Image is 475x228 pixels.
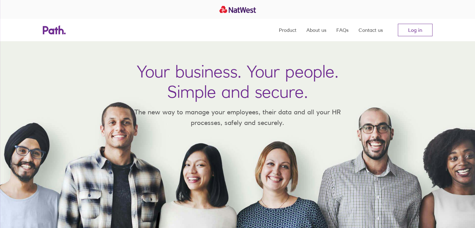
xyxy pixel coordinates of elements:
[125,107,350,128] p: The new way to manage your employees, their data and all your HR processes, safely and securely.
[336,19,349,41] a: FAQs
[398,24,433,36] a: Log in
[306,19,326,41] a: About us
[279,19,296,41] a: Product
[137,61,339,102] h1: Your business. Your people. Simple and secure.
[359,19,383,41] a: Contact us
